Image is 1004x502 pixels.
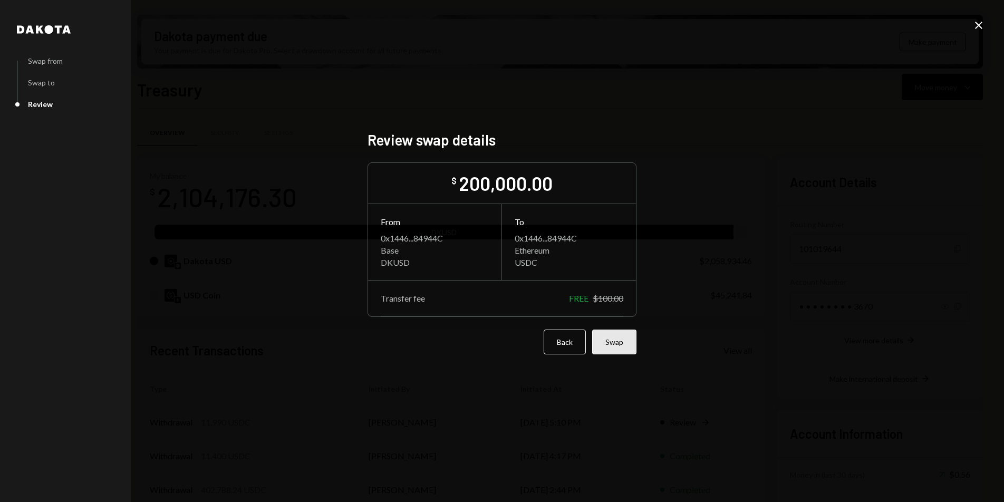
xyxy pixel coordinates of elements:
div: 200,000.00 [459,171,553,195]
div: Transfer fee [381,293,425,303]
div: USDC [515,257,623,267]
div: 0x1446...84944C [381,233,489,243]
div: $ [451,176,457,186]
div: FREE [569,293,588,303]
div: To [515,217,623,227]
div: Swap to [28,78,55,87]
button: Swap [592,330,636,354]
button: Back [544,330,586,354]
div: Review [28,100,53,109]
div: Ethereum [515,245,623,255]
div: 0x1446...84944C [515,233,623,243]
div: $100.00 [593,293,623,303]
h2: Review swap details [368,130,636,150]
div: DKUSD [381,257,489,267]
div: Base [381,245,489,255]
div: Swap from [28,56,63,65]
div: From [381,217,489,227]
